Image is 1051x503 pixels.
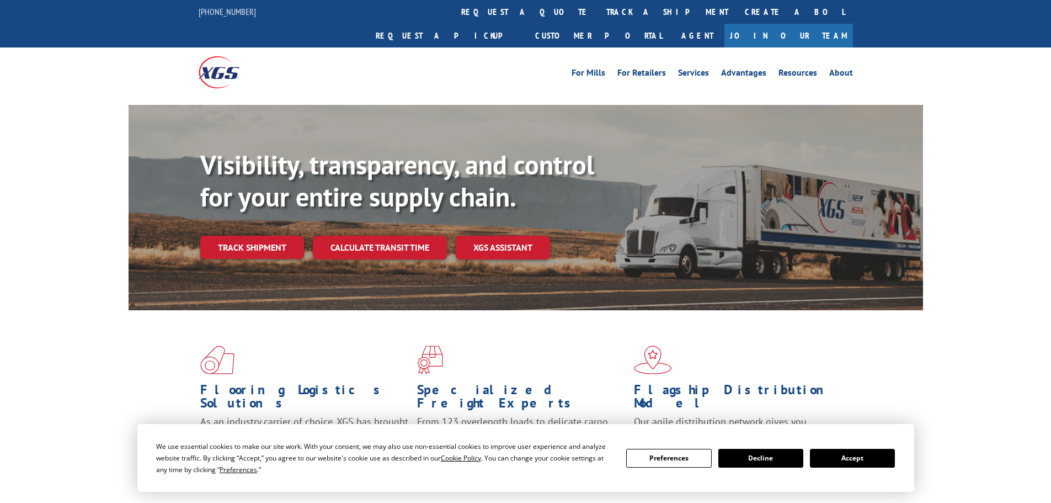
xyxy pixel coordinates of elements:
[137,424,914,492] div: Cookie Consent Prompt
[829,68,853,81] a: About
[200,236,304,259] a: Track shipment
[527,24,670,47] a: Customer Portal
[778,68,817,81] a: Resources
[634,383,842,415] h1: Flagship Distribution Model
[200,147,594,214] b: Visibility, transparency, and control for your entire supply chain.
[572,68,605,81] a: For Mills
[456,236,550,260] a: XGS ASSISTANT
[200,415,408,454] span: As an industry carrier of choice, XGS has brought innovation and dedication to flooring logistics...
[200,383,409,415] h1: Flooring Logistics Solutions
[617,68,666,81] a: For Retailers
[810,449,895,468] button: Accept
[678,68,709,81] a: Services
[417,415,626,464] p: From 123 overlength loads to delicate cargo, our experienced staff knows the best way to move you...
[634,415,837,441] span: Our agile distribution network gives you nationwide inventory management on demand.
[156,441,613,475] div: We use essential cookies to make our site work. With your consent, we may also use non-essential ...
[417,346,443,374] img: xgs-icon-focused-on-flooring-red
[634,346,672,374] img: xgs-icon-flagship-distribution-model-red
[220,465,257,474] span: Preferences
[670,24,724,47] a: Agent
[367,24,527,47] a: Request a pickup
[313,236,447,260] a: Calculate transit time
[721,68,766,81] a: Advantages
[724,24,853,47] a: Join Our Team
[199,6,256,17] a: [PHONE_NUMBER]
[417,383,626,415] h1: Specialized Freight Experts
[441,453,481,463] span: Cookie Policy
[626,449,711,468] button: Preferences
[718,449,803,468] button: Decline
[200,346,234,374] img: xgs-icon-total-supply-chain-intelligence-red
